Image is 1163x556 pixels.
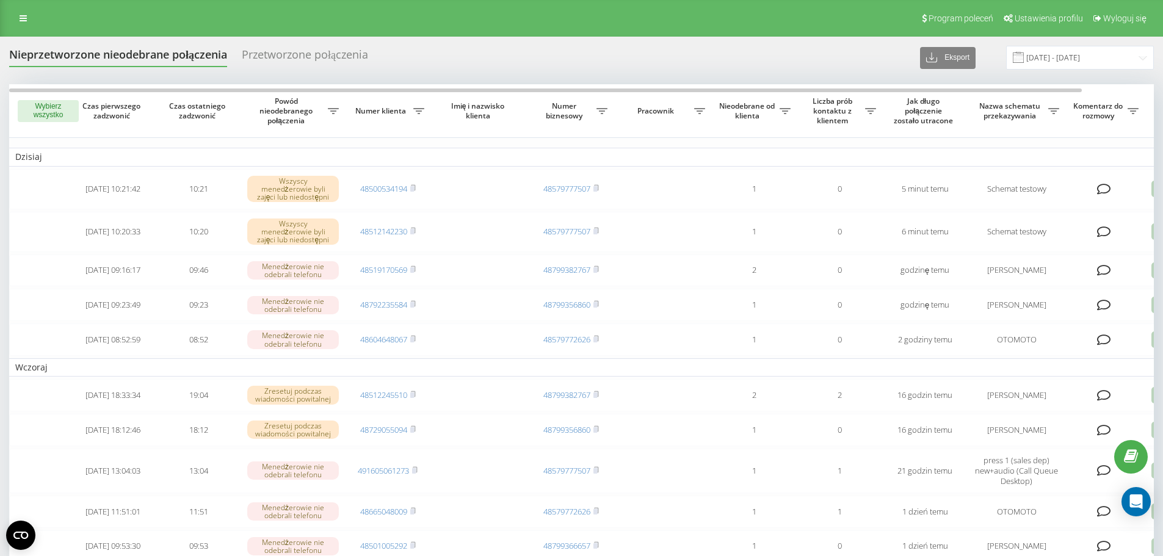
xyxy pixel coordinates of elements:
[543,424,590,435] a: 48799356860
[929,13,993,23] span: Program poleceń
[247,461,339,480] div: Menedżerowie nie odebrali telefonu
[156,379,241,411] td: 19:04
[247,502,339,521] div: Menedżerowie nie odebrali telefonu
[1103,13,1147,23] span: Wyloguj się
[711,255,797,287] td: 2
[6,521,35,550] button: Open CMP widget
[70,169,156,209] td: [DATE] 10:21:42
[882,323,968,356] td: 2 godziny temu
[534,101,596,120] span: Numer biznesowy
[968,414,1065,446] td: [PERSON_NAME]
[968,496,1065,528] td: OTOMOTO
[543,183,590,194] a: 48579777507
[70,255,156,287] td: [DATE] 09:16:17
[360,183,407,194] a: 48500534194
[247,330,339,348] div: Menedżerowie nie odebrali telefonu
[156,169,241,209] td: 10:21
[18,100,79,122] button: Wybierz wszystko
[543,299,590,310] a: 48799356860
[968,379,1065,411] td: [PERSON_NAME]
[1015,13,1083,23] span: Ustawienia profilu
[1121,487,1151,516] div: Open Intercom Messenger
[360,264,407,275] a: 48519170569
[711,289,797,321] td: 1
[543,334,590,345] a: 48579772626
[360,506,407,517] a: 48665048009
[247,176,339,203] div: Wszyscy menedżerowie byli zajęci lub niedostępni
[360,540,407,551] a: 48501005292
[543,540,590,551] a: 48799366657
[711,379,797,411] td: 2
[543,264,590,275] a: 48799382767
[247,537,339,555] div: Menedżerowie nie odebrali telefonu
[70,414,156,446] td: [DATE] 18:12:46
[247,261,339,280] div: Menedżerowie nie odebrali telefonu
[882,212,968,252] td: 6 minut temu
[797,212,882,252] td: 0
[360,226,407,237] a: 48512142230
[247,421,339,439] div: Zresetuj podczas wiadomości powitalnej
[797,169,882,209] td: 0
[70,212,156,252] td: [DATE] 10:20:33
[70,496,156,528] td: [DATE] 11:51:01
[974,101,1048,120] span: Nazwa schematu przekazywania
[968,255,1065,287] td: [PERSON_NAME]
[797,449,882,493] td: 1
[156,414,241,446] td: 18:12
[1071,101,1128,120] span: Komentarz do rozmowy
[620,106,694,116] span: Pracownik
[351,106,413,116] span: Numer klienta
[70,289,156,321] td: [DATE] 09:23:49
[711,449,797,493] td: 1
[711,169,797,209] td: 1
[360,389,407,400] a: 48512245510
[358,465,409,476] a: 491605061273
[70,449,156,493] td: [DATE] 13:04:03
[711,212,797,252] td: 1
[882,414,968,446] td: 16 godzin temu
[242,48,368,67] div: Przetworzone połączenia
[892,96,958,125] span: Jak długo połączenie zostało utracone
[797,496,882,528] td: 1
[156,289,241,321] td: 09:23
[968,449,1065,493] td: press 1 (sales dep) new+audio (Call Queue Desktop)
[247,296,339,314] div: Menedżerowie nie odebrali telefonu
[70,379,156,411] td: [DATE] 18:33:34
[360,299,407,310] a: 48792235584
[543,465,590,476] a: 48579777507
[797,323,882,356] td: 0
[968,289,1065,321] td: [PERSON_NAME]
[156,496,241,528] td: 11:51
[803,96,865,125] span: Liczba prób kontaktu z klientem
[882,255,968,287] td: godzinę temu
[882,169,968,209] td: 5 minut temu
[156,212,241,252] td: 10:20
[711,323,797,356] td: 1
[360,334,407,345] a: 48604648067
[247,96,328,125] span: Powód nieodebranego połączenia
[717,101,780,120] span: Nieodebrane od klienta
[711,414,797,446] td: 1
[968,323,1065,356] td: OTOMOTO
[882,496,968,528] td: 1 dzień temu
[882,379,968,411] td: 16 godzin temu
[156,449,241,493] td: 13:04
[9,48,227,67] div: Nieprzetworzone nieodebrane połączenia
[247,218,339,245] div: Wszyscy menedżerowie byli zajęci lub niedostępni
[70,323,156,356] td: [DATE] 08:52:59
[797,414,882,446] td: 0
[920,47,976,69] button: Eksport
[882,449,968,493] td: 21 godzin temu
[156,255,241,287] td: 09:46
[80,101,146,120] span: Czas pierwszego zadzwonić
[711,496,797,528] td: 1
[797,289,882,321] td: 0
[543,389,590,400] a: 48799382767
[360,424,407,435] a: 48729055094
[797,379,882,411] td: 2
[156,323,241,356] td: 08:52
[543,506,590,517] a: 48579772626
[441,101,518,120] span: Imię i nazwisko klienta
[165,101,231,120] span: Czas ostatniego zadzwonić
[882,289,968,321] td: godzinę temu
